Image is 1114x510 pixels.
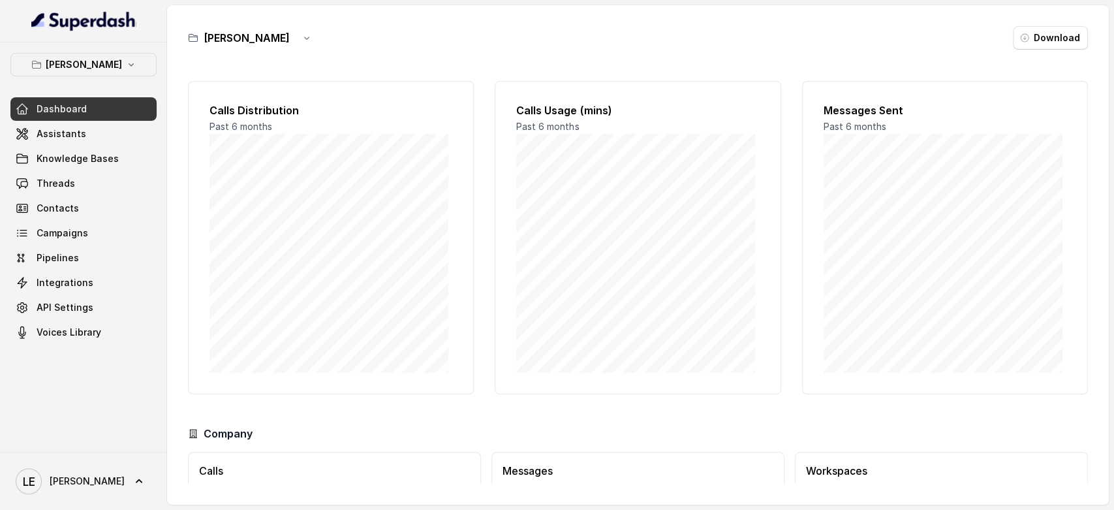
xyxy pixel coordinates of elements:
span: Contacts [37,202,79,215]
p: [PERSON_NAME] [46,57,122,72]
span: Past 6 months [516,121,579,132]
span: API Settings [37,301,93,314]
span: Past 6 months [209,121,272,132]
span: Integrations [37,276,93,289]
span: Past 6 months [824,121,886,132]
button: [PERSON_NAME] [10,53,157,76]
a: Campaigns [10,221,157,245]
a: Dashboard [10,97,157,121]
a: Voices Library [10,321,157,344]
h3: Calls [199,463,470,479]
a: Threads [10,172,157,195]
span: Voices Library [37,326,101,339]
a: [PERSON_NAME] [10,463,157,500]
span: Campaigns [37,227,88,240]
a: Pipelines [10,246,157,270]
span: Dashboard [37,103,87,116]
span: Threads [37,177,75,190]
text: LE [23,475,35,488]
h3: Messages [503,463,773,479]
a: API Settings [10,296,157,319]
span: Assistants [37,127,86,140]
a: Integrations [10,271,157,295]
a: Assistants [10,122,157,146]
span: Pipelines [37,251,79,264]
h2: Calls Distribution [209,103,452,118]
h3: Company [204,426,253,441]
button: Download [1013,26,1088,50]
a: Contacts [10,197,157,220]
span: [PERSON_NAME] [50,475,125,488]
h2: Messages Sent [824,103,1066,118]
span: Knowledge Bases [37,152,119,165]
h3: [PERSON_NAME] [204,30,290,46]
img: light.svg [31,10,136,31]
a: Knowledge Bases [10,147,157,170]
h2: Calls Usage (mins) [516,103,759,118]
h3: Workspaces [806,463,1077,479]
